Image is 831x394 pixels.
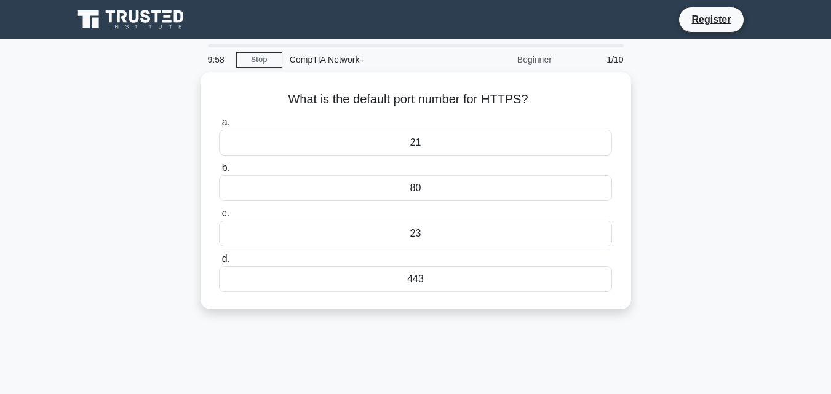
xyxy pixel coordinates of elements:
[219,266,611,292] div: 443
[219,130,611,156] div: 21
[236,52,282,68] a: Stop
[222,162,230,173] span: b.
[684,12,738,27] a: Register
[218,92,613,108] h5: What is the default port number for HTTPS?
[219,221,611,246] div: 23
[201,47,236,72] div: 9:58
[451,47,559,72] div: Beginner
[222,253,230,264] span: d.
[559,47,631,72] div: 1/10
[222,208,229,218] span: c.
[222,117,230,127] span: a.
[219,175,611,201] div: 80
[282,47,451,72] div: CompTIA Network+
